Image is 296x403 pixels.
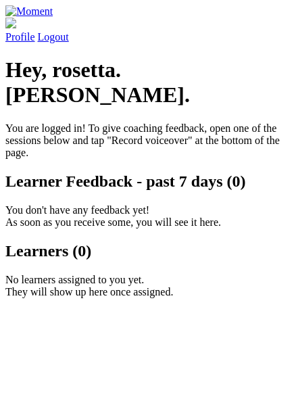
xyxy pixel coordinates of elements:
h2: Learner Feedback - past 7 days (0) [5,172,291,191]
a: Logout [38,31,69,43]
h2: Learners (0) [5,242,291,260]
img: default_avatar-b4e2223d03051bc43aaaccfb402a43260a3f17acc7fafc1603fdf008d6cba3c9.png [5,18,16,28]
img: Moment [5,5,53,18]
p: You don't have any feedback yet! As soon as you receive some, you will see it here. [5,204,291,229]
p: No learners assigned to you yet. They will show up here once assigned. [5,274,291,298]
p: You are logged in! To give coaching feedback, open one of the sessions below and tap "Record voic... [5,122,291,159]
h1: Hey, rosetta.[PERSON_NAME]. [5,57,291,108]
a: Profile [5,18,291,43]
